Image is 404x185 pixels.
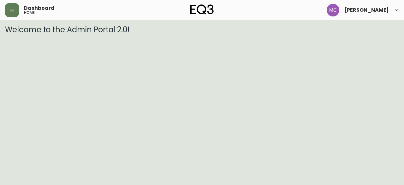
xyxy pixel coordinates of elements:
img: logo [190,4,214,15]
h5: home [24,11,35,15]
span: Dashboard [24,6,55,11]
h3: Welcome to the Admin Portal 2.0! [5,25,399,34]
span: [PERSON_NAME] [344,8,389,13]
img: 6dbdb61c5655a9a555815750a11666cc [327,4,339,16]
